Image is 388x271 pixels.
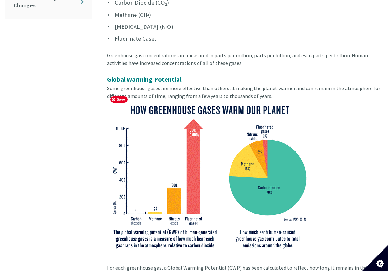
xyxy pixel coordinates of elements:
sub: 2 [165,1,167,7]
button: Set cookie preferences [362,245,388,271]
span: Save [110,96,128,103]
sup: 2 [166,25,167,29]
sup: 4 [147,13,149,17]
img: GHG-IPCC-(1).png [107,100,312,254]
li: Methane (CH ) [107,10,383,19]
li: [MEDICAL_DATA] (N O) [107,22,383,31]
span: Some greenhouse gases are more effective than others at making the planet warmer and can remain i... [107,85,380,99]
div: Greenhouse gas concentrations are measured in parts per million, parts per billion, and even part... [107,51,383,75]
li: Fluorinate Gases [107,34,383,43]
strong: Global Warming Potential [107,75,181,83]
